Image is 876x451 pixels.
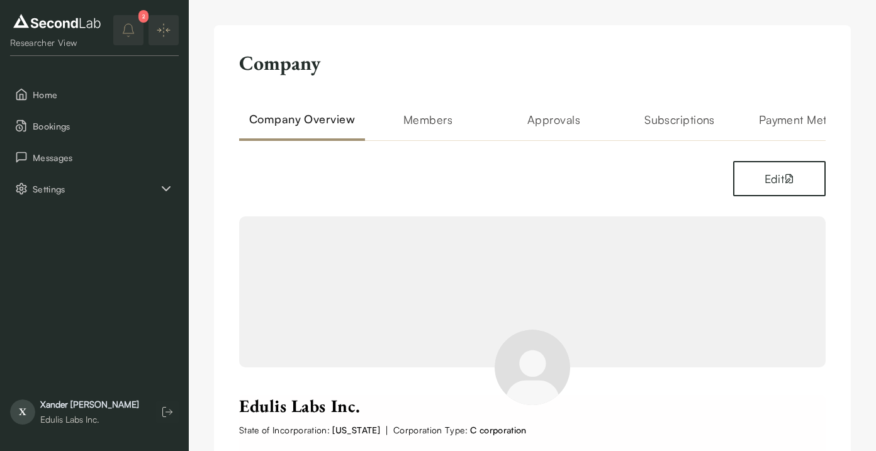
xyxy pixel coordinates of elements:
[10,11,104,31] img: logo
[10,81,179,108] button: Home
[239,395,361,417] span: Edulis Labs Inc.
[491,111,617,141] h2: Approvals
[393,423,527,437] span: Corporation Type:
[10,144,179,170] button: Messages
[113,15,143,45] button: notifications
[743,111,868,141] h2: Payment Methods
[239,423,380,437] span: State of Incorporation:
[138,10,149,23] div: 2
[10,175,179,202] button: Settings
[733,161,826,196] button: Edit
[617,111,743,141] h2: Subscriptions
[149,15,179,45] button: Expand/Collapse sidebar
[10,36,104,49] div: Researcher View
[10,113,179,139] button: Bookings
[239,50,320,75] h2: Company
[495,330,570,405] img: Edulis Labs Inc.
[33,120,174,133] span: Bookings
[10,175,179,202] div: Settings sub items
[40,398,139,411] div: Xander [PERSON_NAME]
[365,111,491,141] h2: Members
[239,423,826,438] div: |
[239,111,365,141] h2: Company Overview
[33,88,174,101] span: Home
[33,151,174,164] span: Messages
[332,425,380,435] span: [US_STATE]
[10,399,35,425] span: X
[470,425,527,435] span: C corporation
[156,401,179,423] button: Log out
[40,413,139,426] div: Edulis Labs Inc.
[33,182,159,196] span: Settings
